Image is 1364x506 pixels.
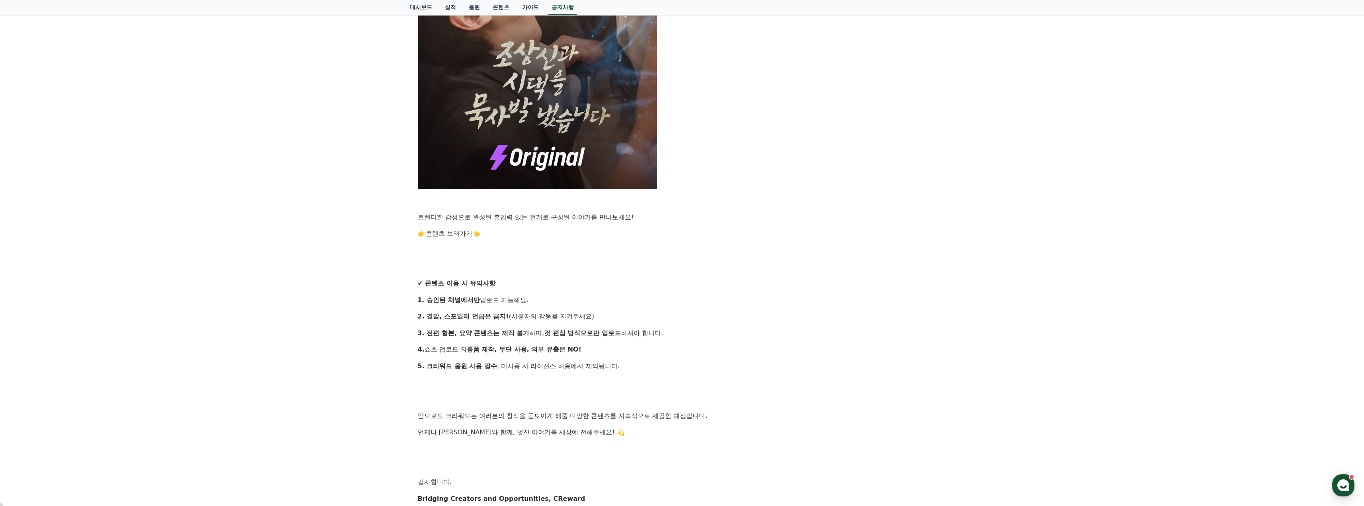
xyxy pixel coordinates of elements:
p: (시청자의 감동을 지켜주세요) [418,311,947,322]
p: 언제나 [PERSON_NAME]와 함께, 멋진 이야기를 세상에 전해주세요! 💫 [418,427,947,438]
strong: 3. 전편 합본, 요약 콘텐츠는 제작 불가 [418,329,530,337]
strong: 2. 결말, 스포일러 언급은 금지! [418,313,509,320]
p: 감사합니다. [418,477,947,487]
strong: 롱폼 제작, 무단 사용, 외부 유출은 NO! [467,346,581,353]
p: 트렌디한 감성으로 완성된 흡입력 있는 전개로 구성된 이야기를 만나보세요! [418,212,947,223]
strong: ✔ 콘텐츠 이용 시 유의사항 [418,279,496,287]
p: 하며, 하셔야 합니다. [418,328,947,338]
span: 홈 [25,264,30,271]
p: 앞으로도 크리워드는 여러분의 창작을 돋보이게 해줄 다양한 콘텐츠를 지속적으로 제공할 예정입니다. [418,411,947,421]
p: 👉 👈 [418,229,947,239]
span: 설정 [123,264,133,271]
p: , 미사용 시 라이선스 허용에서 제외됩니다. [418,361,947,371]
strong: 5. 크리워드 음원 사용 필수 [418,362,497,370]
strong: Bridging Creators and Opportunities, CReward [418,495,585,502]
p: 쇼츠 업로드 외 [418,344,947,355]
strong: 컷 편집 방식으로만 업로드 [544,329,621,337]
a: 대화 [53,252,103,272]
strong: 1. 승인된 채널에서만 [418,296,480,304]
strong: 4. [418,346,425,353]
a: 설정 [103,252,153,272]
a: 홈 [2,252,53,272]
span: 대화 [73,265,82,271]
a: 콘텐츠 보러가기 [426,230,472,237]
p: 업로드 가능해요. [418,295,947,305]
